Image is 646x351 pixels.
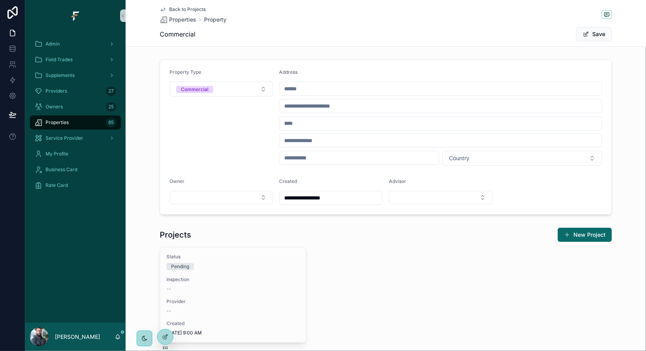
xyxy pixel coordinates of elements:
a: Field Trades [30,53,121,67]
span: Supplements [46,72,75,79]
p: [PERSON_NAME] [55,333,100,341]
div: Commercial [181,86,208,93]
span: Properties [169,16,196,24]
div: 27 [106,86,116,96]
div: 25 [106,102,116,112]
div: 65 [106,118,116,127]
div: scrollable content [25,31,126,203]
a: Properties65 [30,115,121,130]
a: Properties [160,16,196,24]
a: Supplements [30,68,121,82]
span: [DATE] 9:00 AM [166,330,299,336]
div: Pending [171,263,189,270]
span: Provider [166,298,299,305]
span: Country [449,154,469,162]
span: Owners [46,104,63,110]
span: -- [166,286,171,292]
button: New Project [558,228,612,242]
span: Property Type [170,69,201,75]
a: Rate Card [30,178,121,192]
span: Rate Card [46,182,68,188]
span: Providers [46,88,67,94]
span: Created [166,320,299,327]
a: Admin [30,37,121,51]
a: My Profile [30,147,121,161]
span: -- [166,308,171,314]
span: Business Card [46,166,77,173]
a: Service Provider [30,131,121,145]
img: App logo [69,9,82,22]
button: Select Button [170,82,273,97]
span: Inspection [166,276,299,283]
span: Admin [46,41,60,47]
span: Back to Projects [169,6,206,13]
button: Select Button [442,151,602,166]
a: StatusPendingInspection--Provider--Created[DATE] 9:00 AM [160,247,306,343]
span: Advisor [389,178,406,184]
span: My Profile [46,151,68,157]
span: Field Trades [46,57,73,63]
button: Select Button [389,191,493,204]
a: Owners25 [30,100,121,114]
span: Service Provider [46,135,83,141]
a: Back to Projects [160,6,206,13]
button: Save [576,27,612,41]
span: Commercial [160,29,195,39]
span: Address [279,69,298,75]
a: Providers27 [30,84,121,98]
h1: Projects [160,229,191,240]
a: Property [204,16,226,24]
button: Select Button [170,191,273,204]
span: Status [166,254,299,260]
a: Business Card [30,163,121,177]
span: Owner [170,178,184,184]
span: Created [279,178,297,184]
span: Properties [46,119,69,126]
